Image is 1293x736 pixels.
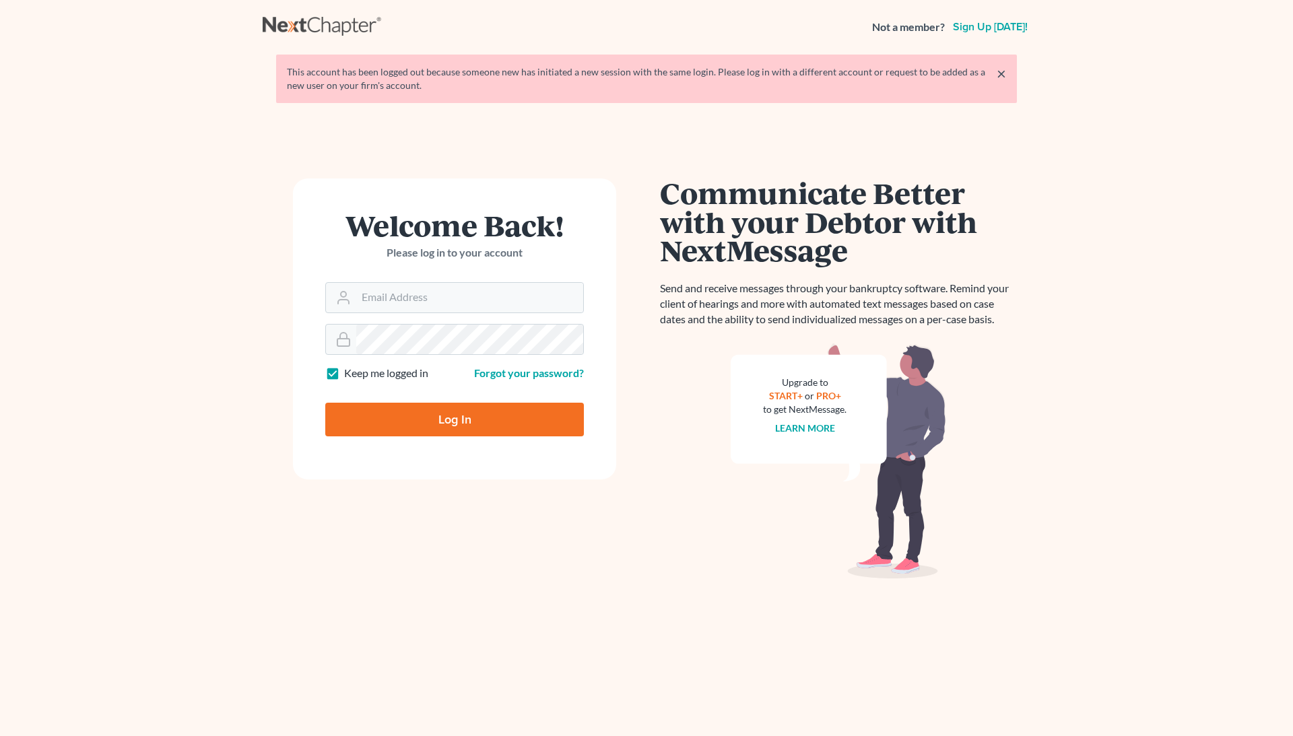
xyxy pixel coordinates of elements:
[816,390,841,401] a: PRO+
[325,403,584,436] input: Log In
[325,211,584,240] h1: Welcome Back!
[763,403,847,416] div: to get NextMessage.
[731,343,946,579] img: nextmessage_bg-59042aed3d76b12b5cd301f8e5b87938c9018125f34e5fa2b7a6b67550977c72.svg
[805,390,814,401] span: or
[325,245,584,261] p: Please log in to your account
[356,283,583,312] input: Email Address
[344,366,428,381] label: Keep me logged in
[950,22,1030,32] a: Sign up [DATE]!
[287,65,1006,92] div: This account has been logged out because someone new has initiated a new session with the same lo...
[997,65,1006,81] a: ×
[763,376,847,389] div: Upgrade to
[660,281,1017,327] p: Send and receive messages through your bankruptcy software. Remind your client of hearings and mo...
[775,422,835,434] a: Learn more
[872,20,945,35] strong: Not a member?
[660,178,1017,265] h1: Communicate Better with your Debtor with NextMessage
[474,366,584,379] a: Forgot your password?
[769,390,803,401] a: START+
